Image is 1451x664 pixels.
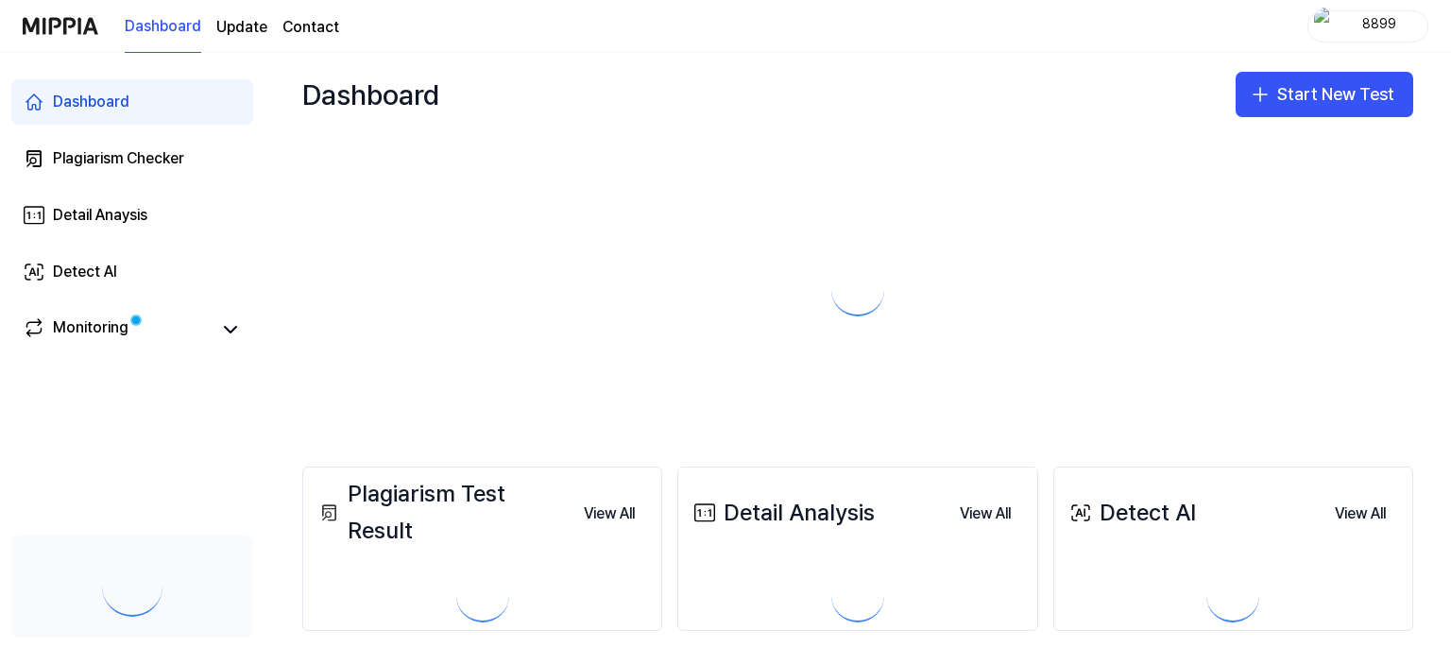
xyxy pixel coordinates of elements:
div: Monitoring [53,316,128,343]
div: Detail Analysis [690,495,875,531]
div: 8899 [1342,15,1416,36]
div: Plagiarism Test Result [315,476,569,549]
a: View All [945,493,1026,533]
button: Start New Test [1236,72,1413,117]
a: Dashboard [11,79,253,125]
a: View All [569,493,650,533]
a: Update [216,16,267,39]
img: profile [1314,8,1337,45]
div: Detect AI [53,261,117,283]
a: Dashboard [125,1,201,53]
button: View All [945,495,1026,533]
div: Plagiarism Checker [53,147,184,170]
a: Contact [282,16,339,39]
button: profile8899 [1307,10,1428,43]
div: Detect AI [1066,495,1196,531]
a: Detail Anaysis [11,193,253,238]
div: Dashboard [302,72,439,117]
a: Detect AI [11,249,253,295]
div: Dashboard [53,91,129,113]
button: View All [569,495,650,533]
div: Detail Anaysis [53,204,147,227]
button: View All [1320,495,1401,533]
a: Plagiarism Checker [11,136,253,181]
a: View All [1320,493,1401,533]
a: Monitoring [23,316,212,343]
